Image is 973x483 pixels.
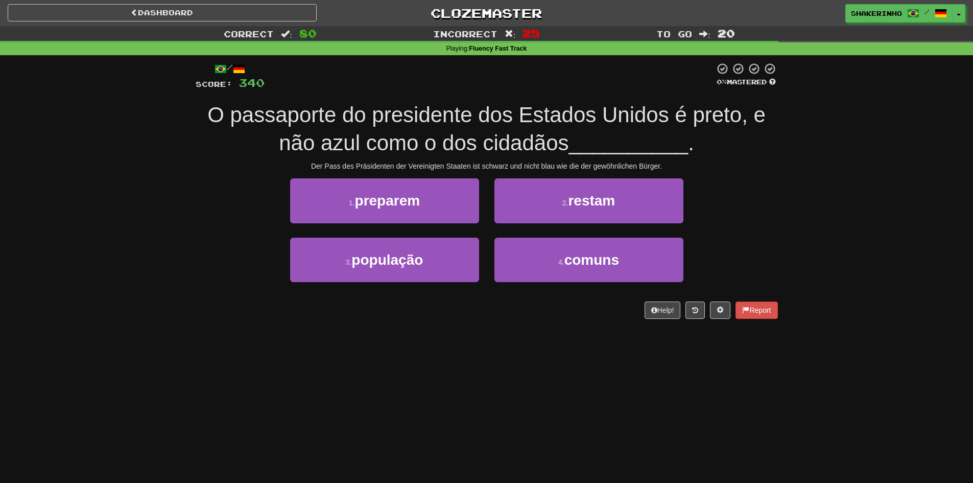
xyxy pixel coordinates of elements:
[688,131,694,155] span: .
[564,252,619,268] span: comuns
[699,30,710,38] span: :
[656,29,692,39] span: To go
[845,4,953,22] a: shakerinho /
[8,4,317,21] a: Dashboard
[717,78,727,86] span: 0 %
[851,9,902,18] span: shakerinho
[494,178,683,223] button: 2.restam
[349,199,355,207] small: 1 .
[346,258,352,266] small: 3 .
[355,193,420,209] span: preparem
[351,252,423,268] span: população
[718,27,735,39] span: 20
[715,78,778,87] div: Mastered
[735,302,777,319] button: Report
[196,80,232,88] span: Score:
[196,161,778,171] div: Der Pass des Präsidenten der Vereinigten Staaten ist schwarz und nicht blau wie die der gewöhnlic...
[494,238,683,282] button: 4.comuns
[290,238,479,282] button: 3.população
[569,131,689,155] span: __________
[290,178,479,223] button: 1.preparem
[332,4,641,22] a: Clozemaster
[523,27,540,39] span: 25
[568,193,615,209] span: restam
[239,76,265,89] span: 340
[645,302,681,319] button: Help!
[196,62,265,75] div: /
[505,30,516,38] span: :
[685,302,705,319] button: Round history (alt+y)
[224,29,274,39] span: Correct
[562,199,568,207] small: 2 .
[281,30,292,38] span: :
[207,103,766,155] span: O passaporte do presidente dos Estados Unidos é preto, e não azul como o dos cidadãos
[433,29,497,39] span: Incorrect
[299,27,317,39] span: 80
[924,8,930,15] span: /
[558,258,564,266] small: 4 .
[469,45,527,52] strong: Fluency Fast Track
